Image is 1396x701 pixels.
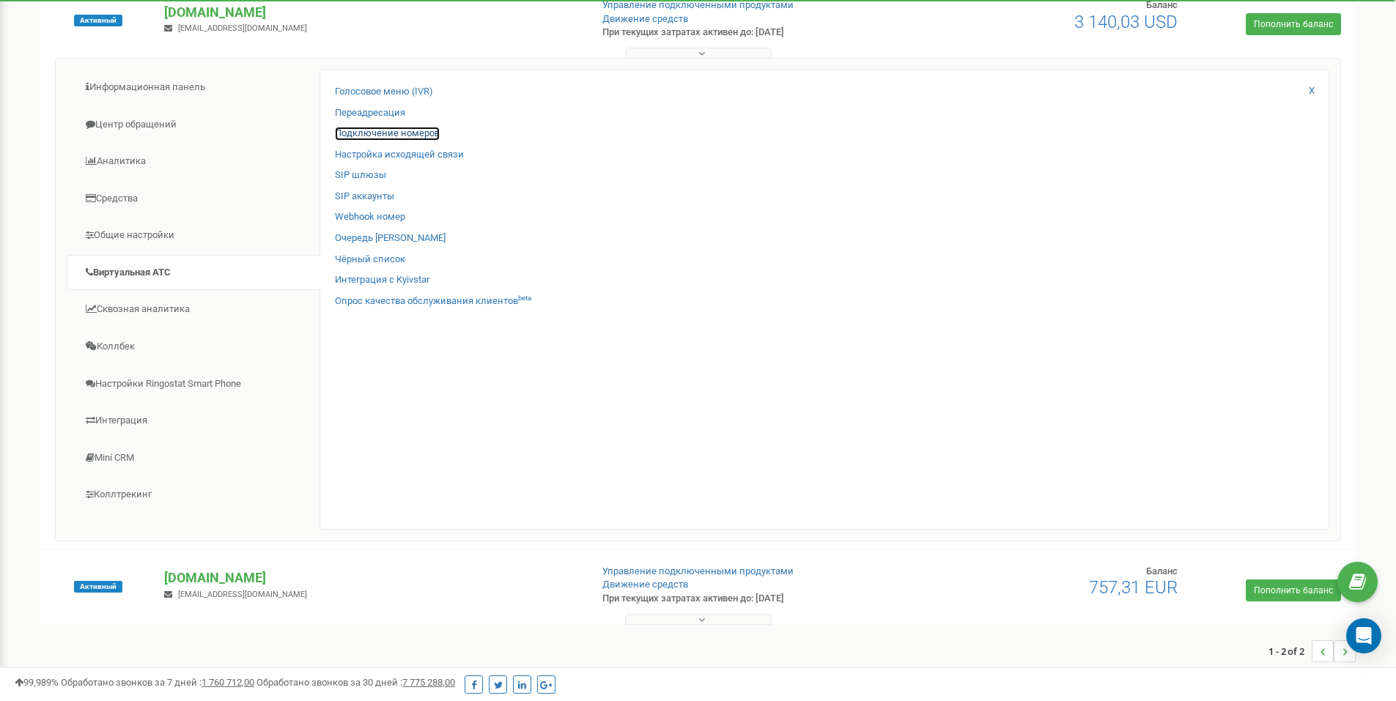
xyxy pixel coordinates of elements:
span: Активный [74,581,122,593]
span: 1 - 2 of 2 [1268,640,1312,662]
a: Аналитика [67,144,320,179]
a: Подключение номеров [335,127,440,141]
span: 99,989% [15,677,59,688]
a: Движение средств [602,13,688,24]
a: Общие настройки [67,218,320,253]
a: Управление подключенными продуктами [602,565,794,576]
p: При текущих затратах активен до: [DATE] [602,26,907,40]
a: Сквозная аналитика [67,292,320,327]
a: Очередь [PERSON_NAME] [335,231,446,245]
a: Центр обращений [67,107,320,143]
sup: beta [518,294,531,302]
a: SIP шлюзы [335,168,386,182]
a: Настройка исходящей связи [335,148,464,162]
a: X [1309,84,1315,98]
a: Информационная панель [67,70,320,105]
span: Обработано звонков за 30 дней : [256,677,455,688]
a: Средства [67,181,320,217]
a: Коллбек [67,329,320,365]
a: Голосовое меню (IVR) [335,85,433,99]
p: [DOMAIN_NAME] [164,3,578,22]
a: SIP аккаунты [335,190,394,204]
nav: ... [1268,626,1356,677]
u: 7 775 288,00 [402,677,455,688]
span: [EMAIL_ADDRESS][DOMAIN_NAME] [178,23,307,33]
a: Пополнить баланс [1246,579,1341,601]
u: 1 760 712,00 [202,677,254,688]
a: Коллтрекинг [67,477,320,513]
a: Интеграция [67,403,320,439]
div: Open Intercom Messenger [1346,618,1381,653]
a: Mini CRM [67,440,320,476]
a: Опрос качества обслуживания клиентовbeta [335,294,531,308]
span: Баланс [1146,565,1178,576]
a: Интеграция с Kyivstar [335,273,429,287]
span: [EMAIL_ADDRESS][DOMAIN_NAME] [178,590,307,599]
span: Активный [74,15,122,26]
a: Движение средств [602,579,688,590]
a: Пополнить баланс [1246,13,1341,35]
p: [DOMAIN_NAME] [164,568,578,587]
p: При текущих затратах активен до: [DATE] [602,592,907,606]
a: Настройки Ringostat Smart Phone [67,366,320,402]
a: Переадресация [335,106,405,120]
a: Виртуальная АТС [67,255,320,291]
a: Чёрный список [335,253,405,267]
span: 757,31 EUR [1089,577,1178,598]
span: 3 140,03 USD [1074,12,1178,32]
a: Webhook номер [335,210,405,224]
span: Обработано звонков за 7 дней : [61,677,254,688]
